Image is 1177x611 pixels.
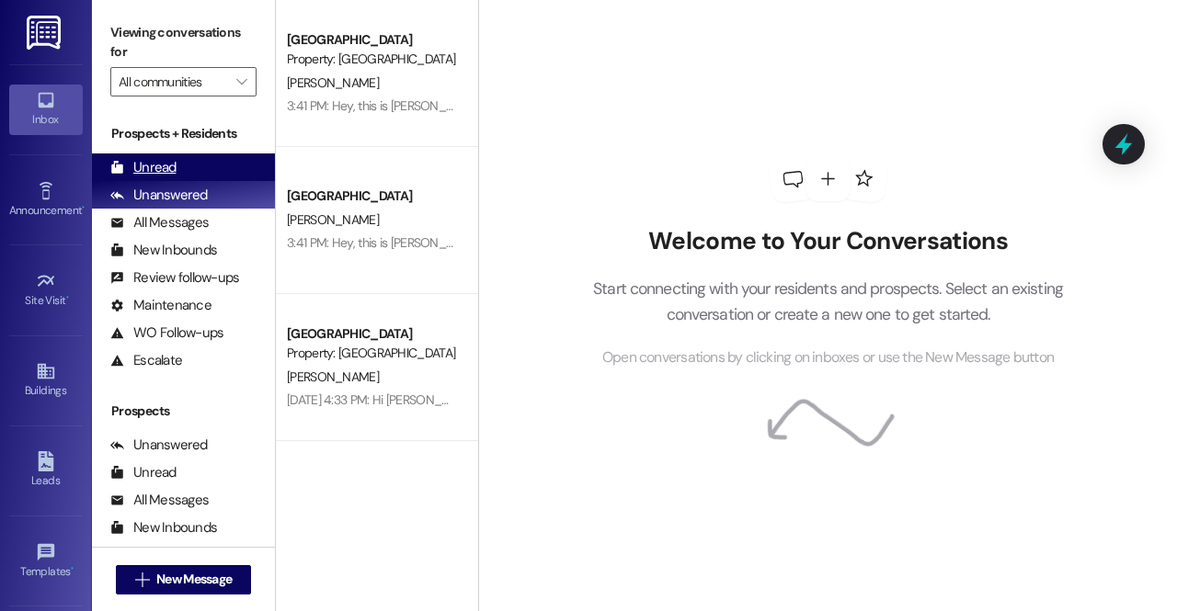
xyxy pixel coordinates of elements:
[156,570,232,589] span: New Message
[566,276,1091,328] p: Start connecting with your residents and prospects. Select an existing conversation or create a n...
[110,186,208,205] div: Unanswered
[82,201,85,214] span: •
[287,234,1037,251] div: 3:41 PM: Hey, this is [PERSON_NAME]!! We never received a check in the mail for the refund..Did y...
[287,344,457,363] div: Property: [GEOGRAPHIC_DATA]
[287,50,457,69] div: Property: [GEOGRAPHIC_DATA]
[287,368,379,385] span: [PERSON_NAME]
[110,518,217,537] div: New Inbounds
[92,402,275,421] div: Prospects
[602,346,1054,369] span: Open conversations by clicking on inboxes or use the New Message button
[71,562,74,575] span: •
[287,211,379,228] span: [PERSON_NAME]
[287,30,457,50] div: [GEOGRAPHIC_DATA]
[110,158,177,177] div: Unread
[27,16,64,50] img: ResiDesk Logo
[110,18,257,67] label: Viewing conversations for
[287,324,457,344] div: [GEOGRAPHIC_DATA]
[9,356,83,405] a: Buildings
[119,67,227,96] input: All communities
[287,97,1037,114] div: 3:41 PM: Hey, this is [PERSON_NAME]!! We never received a check in the mail for the refund..Did y...
[9,266,83,315] a: Site Visit •
[110,213,209,232] div: All Messages
[236,74,246,89] i: 
[9,537,83,586] a: Templates •
[110,491,209,510] div: All Messages
[9,446,83,495] a: Leads
[110,351,182,370] div: Escalate
[116,565,252,594] button: New Message
[287,74,379,91] span: [PERSON_NAME]
[92,124,275,143] div: Prospects + Residents
[110,323,223,343] div: WO Follow-ups
[66,291,69,304] span: •
[135,572,149,587] i: 
[9,85,83,134] a: Inbox
[287,187,457,206] div: [GEOGRAPHIC_DATA]
[566,227,1091,256] h2: Welcome to Your Conversations
[110,436,208,455] div: Unanswered
[110,241,217,260] div: New Inbounds
[110,463,177,482] div: Unread
[110,296,211,315] div: Maintenance
[110,268,239,288] div: Review follow-ups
